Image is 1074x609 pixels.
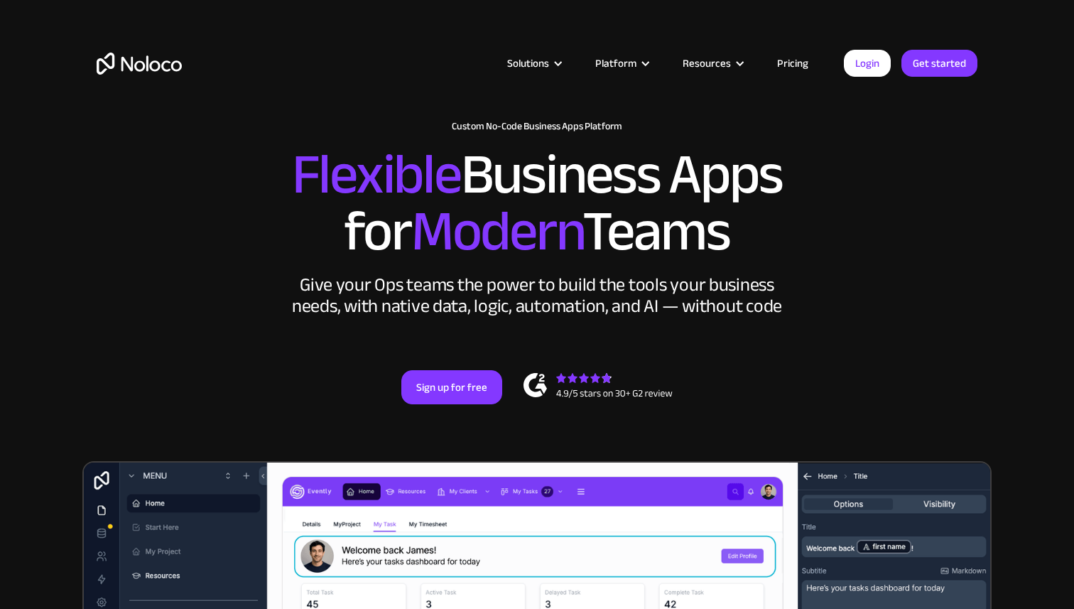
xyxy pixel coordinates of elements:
div: Platform [595,54,636,72]
span: Flexible [292,122,461,227]
div: Solutions [489,54,577,72]
div: Platform [577,54,665,72]
h2: Business Apps for Teams [97,146,977,260]
div: Resources [665,54,759,72]
div: Resources [683,54,731,72]
div: Solutions [507,54,549,72]
a: Sign up for free [401,370,502,404]
a: Login [844,50,891,77]
span: Modern [411,178,582,284]
div: Give your Ops teams the power to build the tools your business needs, with native data, logic, au... [288,274,786,317]
a: home [97,53,182,75]
a: Pricing [759,54,826,72]
a: Get started [901,50,977,77]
